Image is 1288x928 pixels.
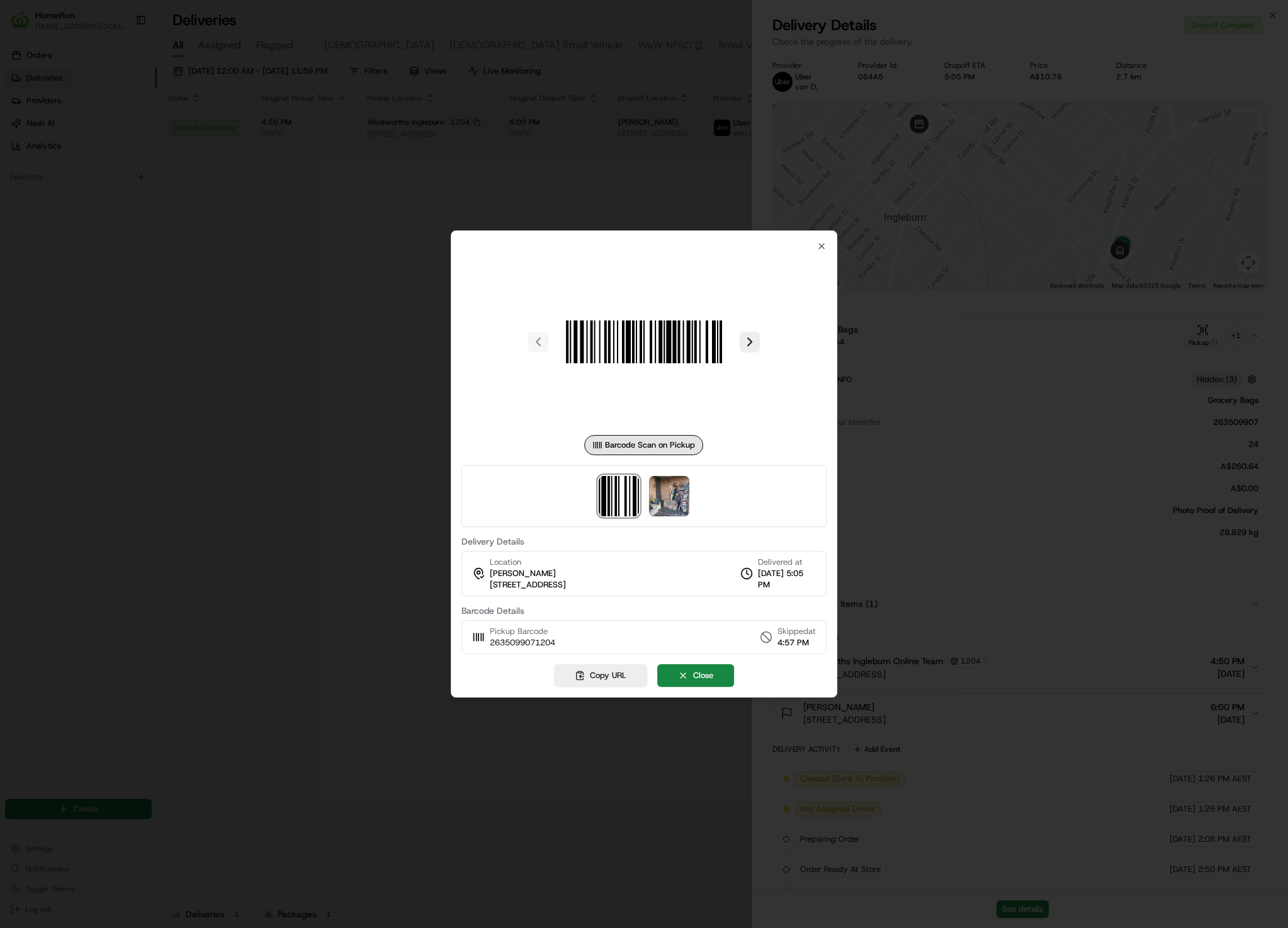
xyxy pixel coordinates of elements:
[777,626,816,637] span: Skipped at
[777,637,816,648] span: 4:57 PM
[490,568,556,579] span: [PERSON_NAME]
[584,435,703,455] div: Barcode Scan on Pickup
[490,626,555,637] span: Pickup Barcode
[553,251,735,433] img: barcode_scan_on_pickup image
[657,664,734,687] button: Close
[649,476,689,516] img: photo_proof_of_delivery image
[554,664,647,687] button: Copy URL
[461,537,827,546] label: Delivery Details
[599,476,639,516] img: barcode_scan_on_pickup image
[758,557,816,568] span: Delivered at
[490,579,566,591] span: [STREET_ADDRESS]
[490,557,521,568] span: Location
[758,568,816,591] span: [DATE] 5:05 PM
[461,606,827,615] label: Barcode Details
[490,637,555,648] span: 2635099071204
